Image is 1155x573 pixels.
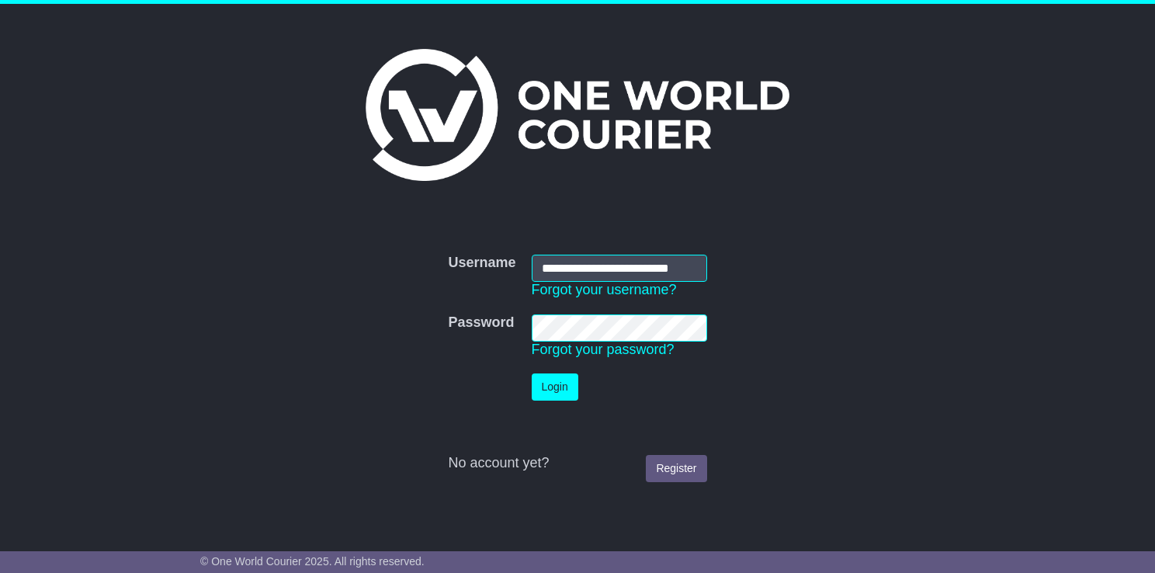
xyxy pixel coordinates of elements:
[366,49,789,181] img: One World
[532,342,675,357] a: Forgot your password?
[448,255,515,272] label: Username
[532,373,578,401] button: Login
[532,282,677,297] a: Forgot your username?
[200,555,425,568] span: © One World Courier 2025. All rights reserved.
[646,455,706,482] a: Register
[448,455,706,472] div: No account yet?
[448,314,514,332] label: Password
